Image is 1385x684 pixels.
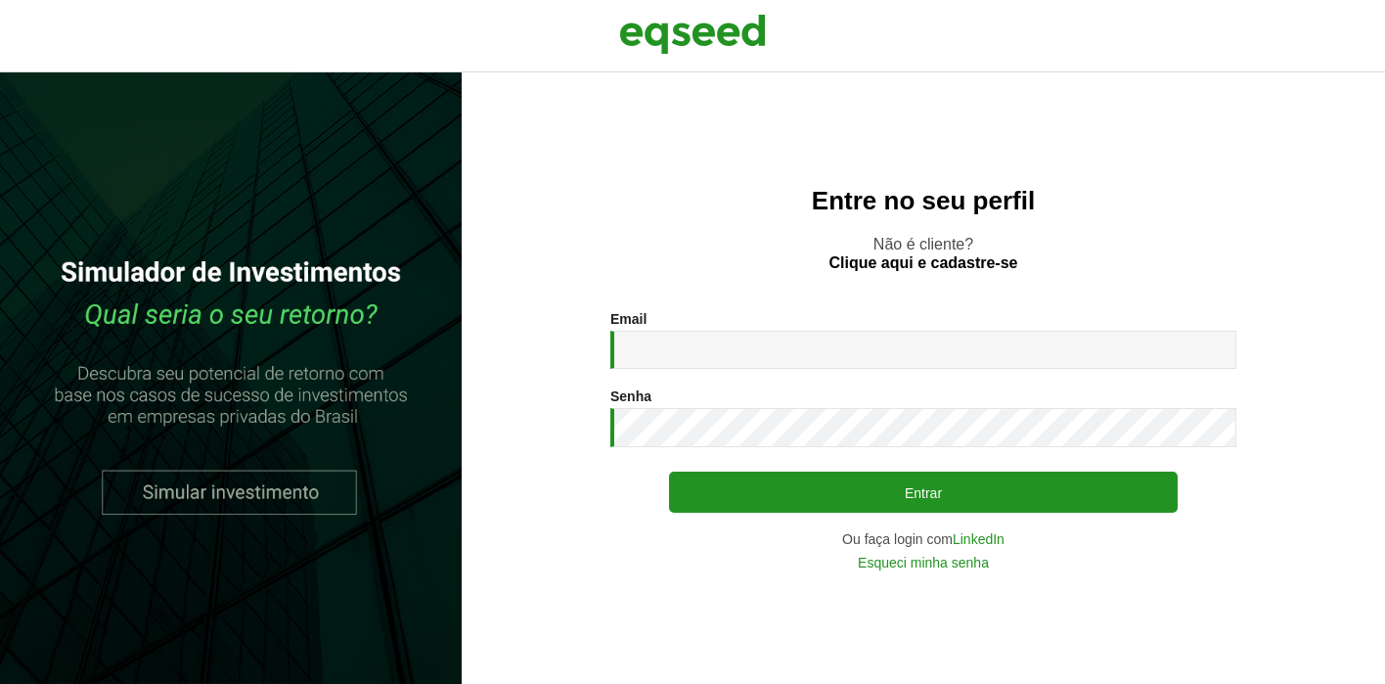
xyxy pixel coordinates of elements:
[953,532,1005,546] a: LinkedIn
[619,10,766,59] img: EqSeed Logo
[829,255,1018,271] a: Clique aqui e cadastre-se
[610,389,651,403] label: Senha
[610,532,1236,546] div: Ou faça login com
[501,235,1346,272] p: Não é cliente?
[669,472,1178,513] button: Entrar
[501,187,1346,215] h2: Entre no seu perfil
[858,556,989,570] a: Esqueci minha senha
[610,312,647,326] label: Email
